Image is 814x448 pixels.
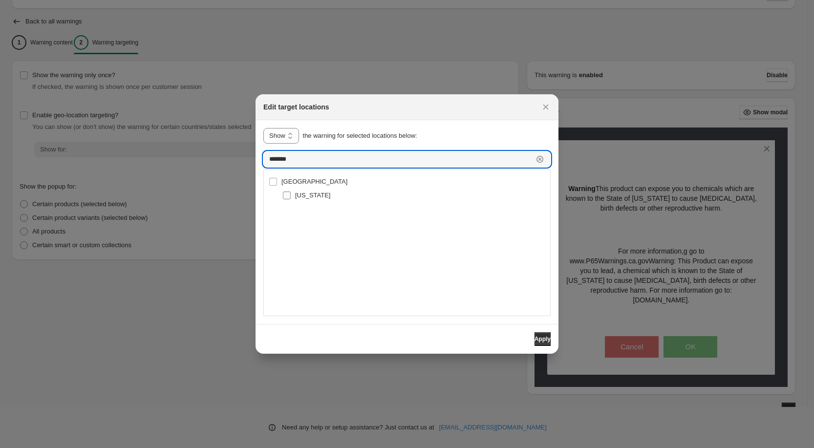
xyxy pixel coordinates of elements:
h2: Edit target locations [263,102,329,112]
button: Apply [535,332,551,346]
span: [GEOGRAPHIC_DATA] [281,178,347,185]
button: Close [539,100,553,114]
button: Clear [535,154,545,164]
p: the warning for selected locations below: [303,131,417,141]
span: [US_STATE] [295,192,330,199]
span: Apply [535,335,551,343]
